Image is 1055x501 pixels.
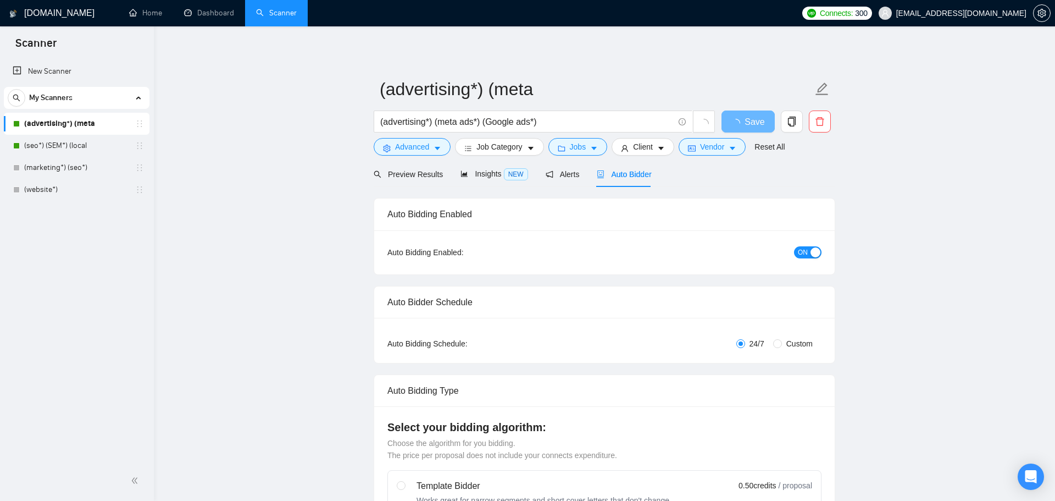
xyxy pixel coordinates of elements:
span: NEW [504,168,528,180]
span: setting [1034,9,1050,18]
a: (seo*) (SEM*) (local [24,135,129,157]
span: holder [135,141,144,150]
div: Auto Bidding Enabled [387,199,821,230]
span: Advanced [395,141,429,153]
span: Custom [782,338,817,350]
button: idcardVendorcaret-down [679,138,746,156]
span: holder [135,119,144,128]
h4: Select your bidding algorithm: [387,420,821,435]
span: caret-down [729,144,736,152]
span: folder [558,144,565,152]
img: logo [9,5,17,23]
span: double-left [131,475,142,486]
span: user [621,144,629,152]
li: My Scanners [4,87,149,201]
a: searchScanner [256,8,297,18]
a: Reset All [754,141,785,153]
span: delete [809,117,830,126]
span: user [881,9,889,17]
input: Search Freelance Jobs... [380,115,674,129]
span: robot [597,170,604,178]
input: Scanner name... [380,75,813,103]
li: New Scanner [4,60,149,82]
a: dashboardDashboard [184,8,234,18]
span: edit [815,82,829,96]
span: holder [135,185,144,194]
span: / proposal [779,480,812,491]
span: caret-down [657,144,665,152]
span: Preview Results [374,170,443,179]
span: 24/7 [745,338,769,350]
span: My Scanners [29,87,73,109]
div: Auto Bidder Schedule [387,287,821,318]
div: Open Intercom Messenger [1018,464,1044,490]
div: Auto Bidding Type [387,375,821,406]
div: Template Bidder [417,480,671,493]
a: (marketing*) (seo*) [24,157,129,179]
span: caret-down [434,144,441,152]
span: holder [135,163,144,172]
button: Save [721,111,775,133]
span: copy [781,117,802,126]
span: notification [546,170,553,178]
span: Alerts [546,170,580,179]
img: upwork-logo.png [807,9,816,18]
span: Save [745,115,764,129]
span: 300 [855,7,867,19]
span: loading [731,119,745,128]
span: search [8,94,25,102]
a: (advertising*) (meta [24,113,129,135]
a: New Scanner [13,60,141,82]
button: folderJobscaret-down [548,138,608,156]
span: Vendor [700,141,724,153]
span: bars [464,144,472,152]
div: Auto Bidding Schedule: [387,338,532,350]
button: barsJob Categorycaret-down [455,138,543,156]
span: ON [798,246,808,258]
button: setting [1033,4,1051,22]
span: info-circle [679,118,686,125]
span: 0.50 credits [738,480,776,492]
span: Client [633,141,653,153]
span: Auto Bidder [597,170,651,179]
button: settingAdvancedcaret-down [374,138,451,156]
span: search [374,170,381,178]
button: search [8,89,25,107]
a: (website*) [24,179,129,201]
a: setting [1033,9,1051,18]
span: setting [383,144,391,152]
button: userClientcaret-down [612,138,674,156]
span: Job Category [476,141,522,153]
a: homeHome [129,8,162,18]
div: Auto Bidding Enabled: [387,246,532,258]
span: Connects: [820,7,853,19]
span: loading [699,119,709,129]
span: area-chart [460,170,468,178]
button: delete [809,111,831,133]
span: caret-down [590,144,598,152]
span: idcard [688,144,696,152]
span: Jobs [570,141,586,153]
span: Insights [460,169,527,178]
button: copy [781,111,803,133]
span: caret-down [527,144,535,152]
span: Choose the algorithm for you bidding. The price per proposal does not include your connects expen... [387,439,617,460]
span: Scanner [7,35,65,58]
